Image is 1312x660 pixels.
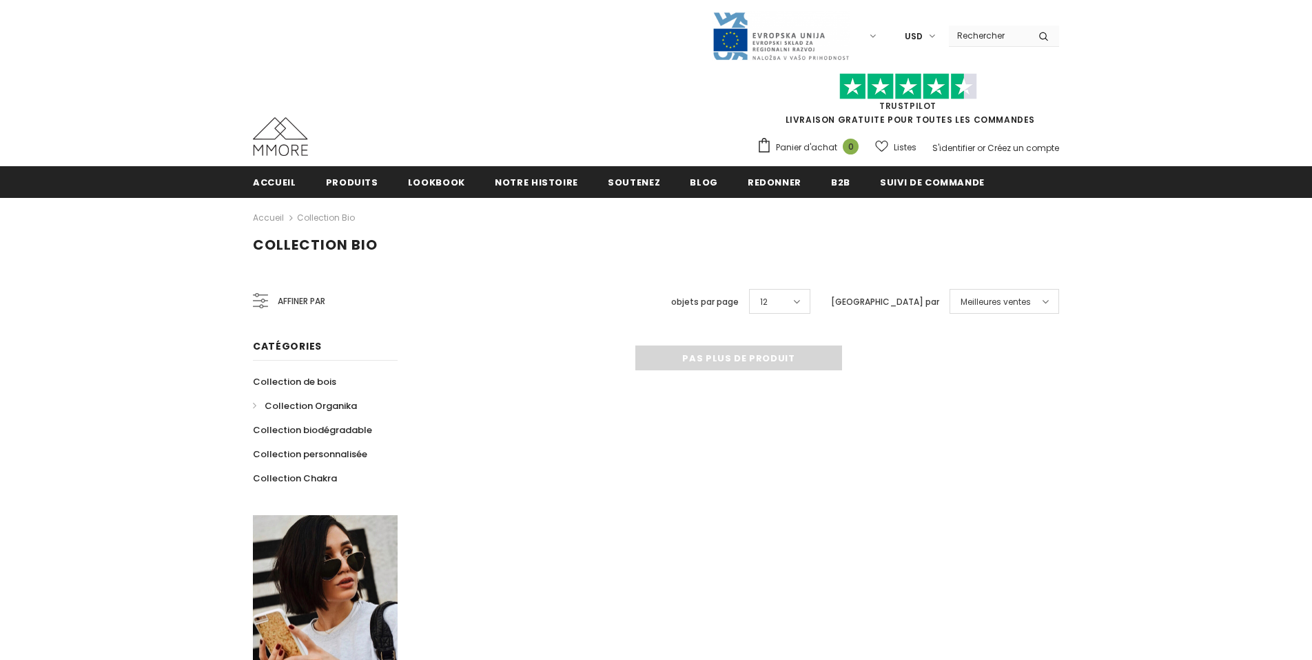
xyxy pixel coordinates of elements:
a: Collection Chakra [253,466,337,490]
a: Collection personnalisée [253,442,367,466]
span: Collection de bois [253,375,336,388]
span: Collection Organika [265,399,357,412]
img: Faites confiance aux étoiles pilotes [839,73,977,100]
a: Redonner [748,166,801,197]
a: Accueil [253,166,296,197]
span: Blog [690,176,718,189]
a: Notre histoire [495,166,578,197]
span: Produits [326,176,378,189]
span: B2B [831,176,850,189]
span: Lookbook [408,176,465,189]
span: 0 [843,139,859,154]
a: soutenez [608,166,660,197]
span: Affiner par [278,294,325,309]
span: Collection Bio [253,235,378,254]
span: Redonner [748,176,801,189]
a: Suivi de commande [880,166,985,197]
a: Javni Razpis [712,30,850,41]
span: Collection personnalisée [253,448,367,461]
img: Cas MMORE [253,117,308,156]
span: soutenez [608,176,660,189]
span: 12 [760,295,768,309]
span: Accueil [253,176,296,189]
span: Collection biodégradable [253,423,372,437]
a: B2B [831,166,850,197]
label: [GEOGRAPHIC_DATA] par [831,295,939,309]
a: Panier d'achat 0 [757,137,865,158]
span: Panier d'achat [776,141,837,154]
a: Collection de bois [253,370,336,394]
a: Blog [690,166,718,197]
span: LIVRAISON GRATUITE POUR TOUTES LES COMMANDES [757,79,1059,126]
span: Meilleures ventes [961,295,1031,309]
a: TrustPilot [879,100,936,112]
input: Search Site [949,26,1028,46]
span: USD [905,30,923,43]
span: Suivi de commande [880,176,985,189]
a: Collection biodégradable [253,418,372,442]
a: Produits [326,166,378,197]
a: Créez un compte [987,142,1059,154]
span: Notre histoire [495,176,578,189]
img: Javni Razpis [712,11,850,61]
span: Collection Chakra [253,472,337,485]
a: Collection Bio [297,212,355,223]
a: Lookbook [408,166,465,197]
a: Listes [875,135,916,159]
a: S'identifier [932,142,975,154]
a: Collection Organika [253,394,357,418]
span: Catégories [253,339,322,353]
span: or [977,142,985,154]
span: Listes [894,141,916,154]
label: objets par page [671,295,739,309]
a: Accueil [253,210,284,226]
